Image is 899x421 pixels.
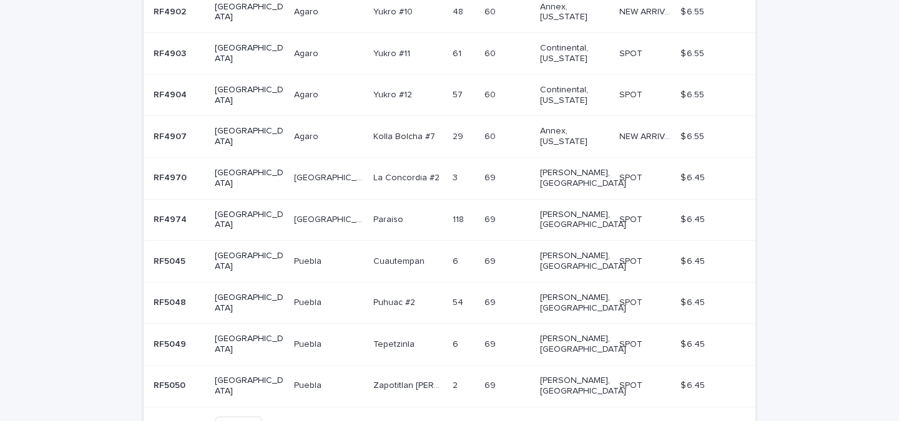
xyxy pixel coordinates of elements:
tr: RF4904RF4904 [GEOGRAPHIC_DATA]AgaroAgaro Yukro #12Yukro #12 5757 6060 Continental, [US_STATE] SPO... [144,74,755,116]
p: RF4903 [154,46,189,59]
p: 48 [453,4,466,17]
p: 60 [484,129,498,142]
p: La Concordia #2 [373,170,442,183]
p: RF5048 [154,295,189,308]
p: [GEOGRAPHIC_DATA] [215,293,284,314]
p: Puebla [294,378,324,391]
p: Kolla Bolcha #7 [373,129,438,142]
p: $ 6.55 [680,87,707,100]
p: 57 [453,87,465,100]
p: SPOT [619,337,645,350]
p: 69 [484,254,498,267]
p: 29 [453,129,466,142]
p: $ 6.45 [680,378,707,391]
p: SPOT [619,378,645,391]
p: Agaro [294,4,321,17]
p: RF5045 [154,254,188,267]
p: RF4902 [154,4,189,17]
p: 54 [453,295,466,308]
p: RF4904 [154,87,189,100]
p: [GEOGRAPHIC_DATA] [294,170,366,183]
tr: RF5048RF5048 [GEOGRAPHIC_DATA]PueblaPuebla Puhuac #2Puhuac #2 5454 6969 [PERSON_NAME], [GEOGRAPHI... [144,282,755,324]
p: Agaro [294,87,321,100]
p: $ 6.55 [680,46,707,59]
p: NEW ARRIVAL [619,129,672,142]
p: [GEOGRAPHIC_DATA] [215,375,284,397]
p: Yukro #11 [373,46,413,59]
p: RF4907 [154,129,189,142]
p: 69 [484,337,498,350]
p: 69 [484,295,498,308]
p: 6 [453,254,461,267]
p: RF5050 [154,378,188,391]
p: [GEOGRAPHIC_DATA] [215,210,284,231]
p: 60 [484,87,498,100]
p: 69 [484,212,498,225]
p: 60 [484,46,498,59]
p: [GEOGRAPHIC_DATA] [215,251,284,272]
tr: RF4970RF4970 [GEOGRAPHIC_DATA][GEOGRAPHIC_DATA][GEOGRAPHIC_DATA] La Concordia #2La Concordia #2 3... [144,157,755,199]
p: 69 [484,378,498,391]
tr: RF5049RF5049 [GEOGRAPHIC_DATA]PueblaPuebla TepetzinlaTepetzinla 66 6969 [PERSON_NAME], [GEOGRAPHI... [144,324,755,365]
p: NEW ARRIVAL [619,4,672,17]
p: Agaro [294,46,321,59]
p: $ 6.45 [680,254,707,267]
p: 2 [453,378,460,391]
p: SPOT [619,46,645,59]
tr: RF5045RF5045 [GEOGRAPHIC_DATA]PueblaPuebla CuautempanCuautempan 66 6969 [PERSON_NAME], [GEOGRAPHI... [144,241,755,283]
p: Yukro #10 [373,4,415,17]
p: $ 6.55 [680,4,707,17]
p: Yukro #12 [373,87,415,100]
p: RF4970 [154,170,189,183]
p: Puebla [294,337,324,350]
p: 61 [453,46,464,59]
tr: RF4974RF4974 [GEOGRAPHIC_DATA][GEOGRAPHIC_DATA][GEOGRAPHIC_DATA] ParaisoParaiso 118118 6969 [PERS... [144,199,755,241]
p: [GEOGRAPHIC_DATA] [215,85,284,106]
p: [GEOGRAPHIC_DATA] [215,2,284,23]
p: RF5049 [154,337,189,350]
p: $ 6.45 [680,295,707,308]
tr: RF4907RF4907 [GEOGRAPHIC_DATA]AgaroAgaro Kolla Bolcha #7Kolla Bolcha #7 2929 6060 Annex, [US_STAT... [144,116,755,158]
p: SPOT [619,170,645,183]
p: RF4974 [154,212,189,225]
p: Tepetzinla [373,337,417,350]
p: [GEOGRAPHIC_DATA] [215,168,284,189]
p: [GEOGRAPHIC_DATA] [215,334,284,355]
p: [GEOGRAPHIC_DATA] [215,43,284,64]
tr: RF4903RF4903 [GEOGRAPHIC_DATA]AgaroAgaro Yukro #11Yukro #11 6161 6060 Continental, [US_STATE] SPO... [144,33,755,75]
p: 118 [453,212,466,225]
p: 69 [484,170,498,183]
p: SPOT [619,212,645,225]
p: Zapotitlan de Mendez [373,378,445,391]
tr: RF5050RF5050 [GEOGRAPHIC_DATA]PueblaPuebla Zapotitlan [PERSON_NAME]Zapotitlan [PERSON_NAME] 22 69... [144,365,755,407]
p: SPOT [619,87,645,100]
p: $ 6.45 [680,170,707,183]
p: 6 [453,337,461,350]
p: SPOT [619,254,645,267]
p: Agaro [294,129,321,142]
p: 3 [453,170,460,183]
p: Puebla [294,295,324,308]
p: Cuautempan [373,254,427,267]
p: 60 [484,4,498,17]
p: [GEOGRAPHIC_DATA] [215,126,284,147]
p: $ 6.55 [680,129,707,142]
p: Paraiso [373,212,406,225]
p: [GEOGRAPHIC_DATA] [294,212,366,225]
p: Puhuac #2 [373,295,418,308]
p: Puebla [294,254,324,267]
p: $ 6.45 [680,337,707,350]
p: $ 6.45 [680,212,707,225]
p: SPOT [619,295,645,308]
